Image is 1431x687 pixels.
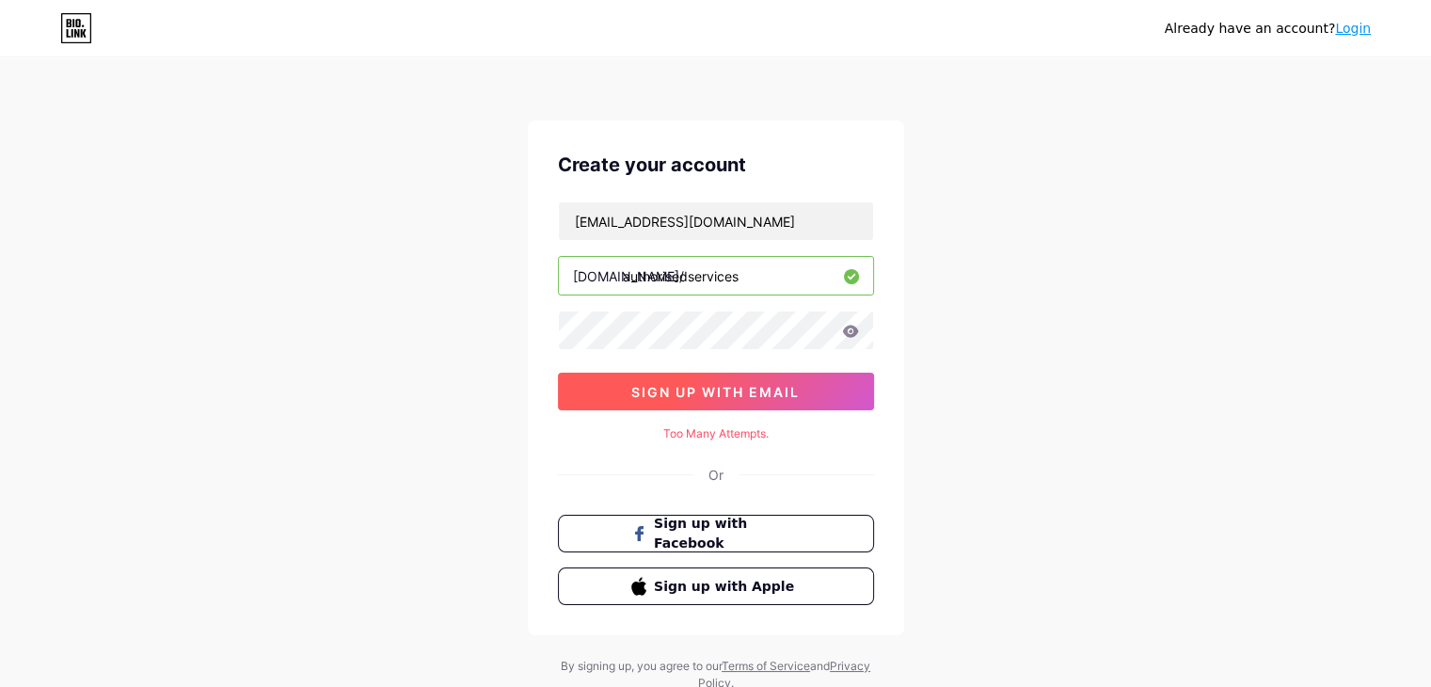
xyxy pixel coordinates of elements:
[654,577,800,597] span: Sign up with Apple
[558,425,874,442] div: Too Many Attempts.
[654,514,800,553] span: Sign up with Facebook
[558,373,874,410] button: sign up with email
[1165,19,1371,39] div: Already have an account?
[559,257,873,295] input: username
[708,465,723,485] div: Or
[558,515,874,552] button: Sign up with Facebook
[559,202,873,240] input: Email
[573,266,684,286] div: [DOMAIN_NAME]/
[1335,21,1371,36] a: Login
[558,567,874,605] button: Sign up with Apple
[722,659,810,673] a: Terms of Service
[558,151,874,179] div: Create your account
[631,384,800,400] span: sign up with email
